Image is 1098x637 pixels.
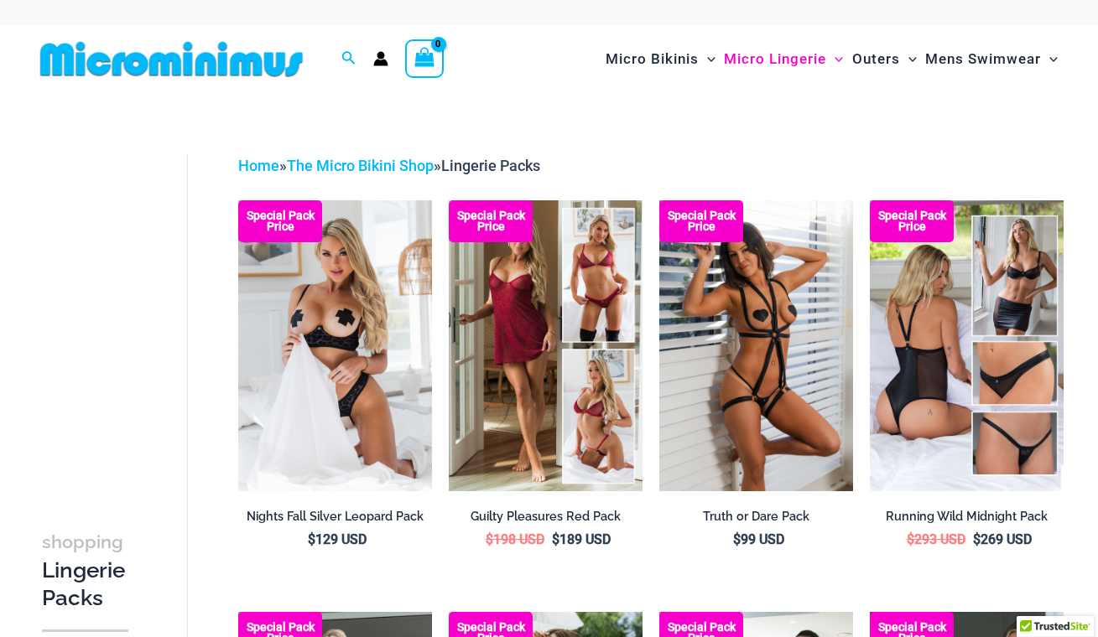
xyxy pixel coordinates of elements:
span: $ [486,531,493,547]
bdi: 99 USD [733,531,784,547]
span: $ [308,531,315,547]
span: Menu Toggle [1041,38,1058,80]
a: Home [238,157,279,174]
b: Special Pack Price [238,210,322,232]
span: shopping [42,531,123,552]
a: Truth or Dare Black 1905 Bodysuit 611 Micro 07 Truth or Dare Black 1905 Bodysuit 611 Micro 06Trut... [659,200,853,490]
bdi: 269 USD [973,531,1032,547]
a: Account icon link [373,51,388,66]
span: $ [907,531,914,547]
a: Guilty Pleasures Red Collection Pack F Guilty Pleasures Red Collection Pack BGuilty Pleasures Red... [449,200,643,490]
span: Micro Bikinis [606,38,699,80]
span: Mens Swimwear [925,38,1041,80]
span: Menu Toggle [699,38,716,80]
a: Truth or Dare Pack [659,509,853,531]
a: View Shopping Cart, empty [405,39,444,78]
a: OutersMenu ToggleMenu Toggle [848,34,921,85]
span: Lingerie Packs [441,157,540,174]
span: $ [733,531,741,547]
b: Special Pack Price [449,210,533,232]
h2: Running Wild Midnight Pack [870,509,1064,525]
b: Special Pack Price [659,210,743,232]
a: All Styles (1) Running Wild Midnight 1052 Top 6512 Bottom 04Running Wild Midnight 1052 Top 6512 B... [870,200,1064,490]
span: Menu Toggle [826,38,843,80]
b: Special Pack Price [870,210,954,232]
span: $ [552,531,559,547]
img: Nights Fall Silver Leopard 1036 Bra 6046 Thong 09v2 [238,200,432,490]
a: Guilty Pleasures Red Pack [449,509,643,531]
h2: Truth or Dare Pack [659,509,853,525]
img: Truth or Dare Black 1905 Bodysuit 611 Micro 07 [659,200,853,490]
img: Guilty Pleasures Red Collection Pack F [449,200,643,490]
h2: Nights Fall Silver Leopard Pack [238,509,432,525]
a: The Micro Bikini Shop [287,157,434,174]
span: » » [238,157,540,174]
a: Mens SwimwearMenu ToggleMenu Toggle [921,34,1062,85]
a: Search icon link [341,49,356,70]
span: Menu Toggle [900,38,917,80]
img: All Styles (1) [870,200,1064,490]
span: Micro Lingerie [724,38,826,80]
a: Micro BikinisMenu ToggleMenu Toggle [601,34,720,85]
bdi: 293 USD [907,531,965,547]
a: Nights Fall Silver Leopard 1036 Bra 6046 Thong 09v2 Nights Fall Silver Leopard 1036 Bra 6046 Thon... [238,200,432,490]
h3: Lingerie Packs [42,527,128,613]
img: MM SHOP LOGO FLAT [34,40,310,78]
a: Running Wild Midnight Pack [870,509,1064,531]
a: Micro LingerieMenu ToggleMenu Toggle [720,34,847,85]
bdi: 189 USD [552,531,611,547]
span: $ [973,531,981,547]
nav: Site Navigation [599,31,1064,87]
h2: Guilty Pleasures Red Pack [449,509,643,525]
iframe: TrustedSite Certified [42,140,193,475]
bdi: 198 USD [486,531,544,547]
span: Outers [852,38,900,80]
bdi: 129 USD [308,531,367,547]
a: Nights Fall Silver Leopard Pack [238,509,432,531]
